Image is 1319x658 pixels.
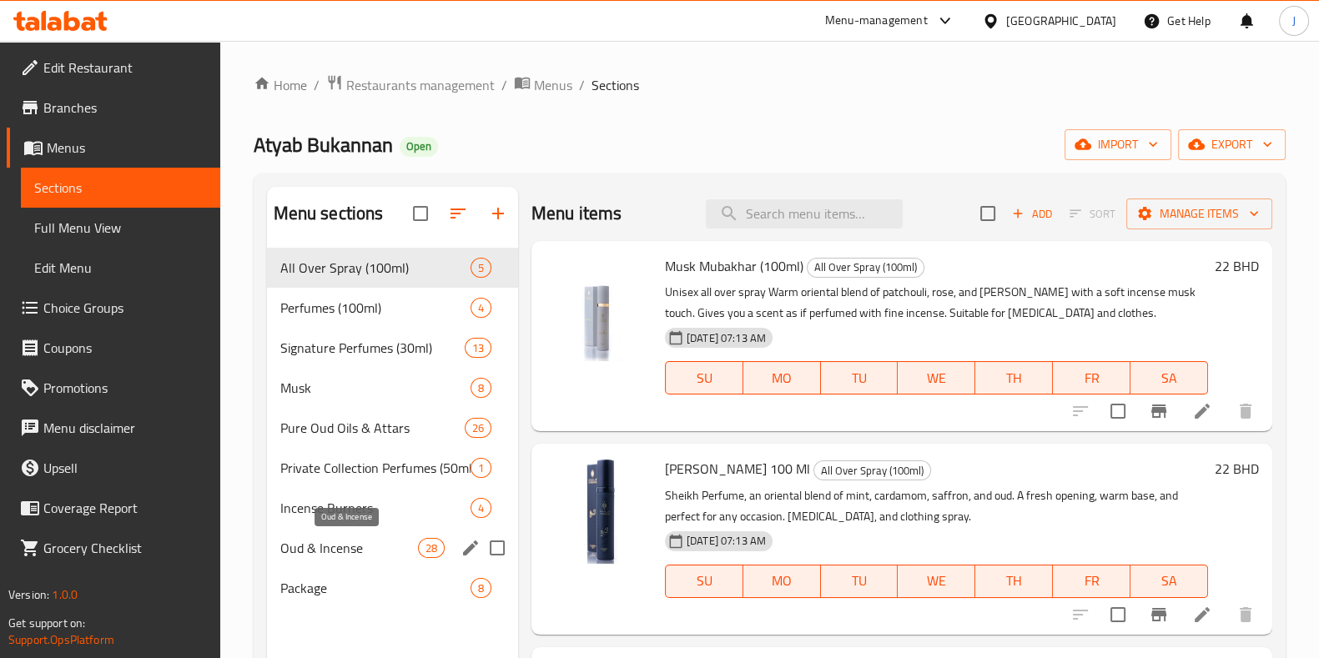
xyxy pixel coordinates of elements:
span: Select all sections [403,196,438,231]
h6: 22 BHD [1215,457,1259,480]
span: Musk Mubakhar (100ml) [665,254,803,279]
h2: Menu items [531,201,622,226]
button: SA [1130,361,1208,394]
span: Incense Burners [280,498,471,518]
span: Add item [1005,201,1059,227]
span: 13 [466,340,491,356]
a: Grocery Checklist [7,528,220,568]
span: Manage items [1140,203,1259,224]
a: Choice Groups [7,288,220,328]
li: / [501,75,507,95]
span: 1 [471,460,491,476]
button: TH [975,565,1053,598]
nav: Menu sections [267,241,518,615]
button: edit [458,535,483,560]
a: Menu disclaimer [7,408,220,448]
button: FR [1053,565,1130,598]
p: Unisex all over spray Warm oriental blend of patchouli, rose, and [PERSON_NAME] with a soft incen... [665,282,1208,324]
span: Grocery Checklist [43,538,207,558]
span: WE [904,569,969,593]
button: delete [1226,595,1266,635]
a: Menus [7,128,220,168]
span: SU [672,569,737,593]
div: Perfumes (100ml)4 [267,288,518,328]
a: Full Menu View [21,208,220,248]
span: Oud & Incense [280,538,418,558]
span: Select to update [1100,394,1135,429]
span: All Over Spray (100ml) [808,258,924,277]
div: All Over Spray (100ml) [813,460,931,480]
div: Pure Oud Oils & Attars26 [267,408,518,448]
a: Branches [7,88,220,128]
a: Coverage Report [7,488,220,528]
span: Coupons [43,338,207,358]
a: Menus [514,74,572,96]
span: Menus [534,75,572,95]
span: FR [1060,366,1124,390]
div: Perfumes (100ml) [280,298,471,318]
span: Musk [280,378,471,398]
span: Package [280,578,471,598]
button: TU [821,361,899,394]
span: FR [1060,569,1124,593]
span: TU [828,366,892,390]
div: Signature Perfumes (30ml)13 [267,328,518,368]
span: Add [1009,204,1055,224]
button: delete [1226,391,1266,431]
a: Coupons [7,328,220,368]
div: items [471,378,491,398]
span: 5 [471,260,491,276]
button: export [1178,129,1286,160]
span: SA [1137,569,1201,593]
span: 1.0.0 [52,584,78,605]
img: Al Shaikh 100 Ml [545,457,652,564]
span: [DATE] 07:13 AM [680,330,773,346]
span: [PERSON_NAME] 100 Ml [665,456,810,481]
span: Atyab Bukannan [254,126,393,163]
a: Edit menu item [1192,401,1212,421]
button: Manage items [1126,198,1272,229]
div: Private Collection Perfumes (50ml)1 [267,448,518,488]
div: [GEOGRAPHIC_DATA] [1006,12,1116,30]
div: items [471,258,491,278]
div: items [471,298,491,318]
span: Select to update [1100,597,1135,632]
div: All Over Spray (100ml)5 [267,248,518,288]
span: import [1078,134,1158,155]
button: Branch-specific-item [1139,595,1179,635]
span: Edit Menu [34,258,207,278]
a: Restaurants management [326,74,495,96]
span: J [1292,12,1296,30]
div: Package8 [267,568,518,608]
span: TU [828,569,892,593]
span: [DATE] 07:13 AM [680,533,773,549]
span: Version: [8,584,49,605]
div: items [471,458,491,478]
li: / [314,75,320,95]
span: Menu disclaimer [43,418,207,438]
span: MO [750,569,814,593]
span: Open [400,139,438,153]
span: Pure Oud Oils & Attars [280,418,465,438]
a: Edit Menu [21,248,220,288]
div: Musk8 [267,368,518,408]
span: Sections [592,75,639,95]
li: / [579,75,585,95]
span: Menus [47,138,207,158]
span: TH [982,569,1046,593]
div: items [471,578,491,598]
span: Signature Perfumes (30ml) [280,338,465,358]
button: MO [743,361,821,394]
span: SA [1137,366,1201,390]
button: SU [665,565,743,598]
span: All Over Spray (100ml) [280,258,471,278]
div: items [465,338,491,358]
span: 4 [471,300,491,316]
a: Upsell [7,448,220,488]
button: Branch-specific-item [1139,391,1179,431]
a: Promotions [7,368,220,408]
div: items [471,498,491,518]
